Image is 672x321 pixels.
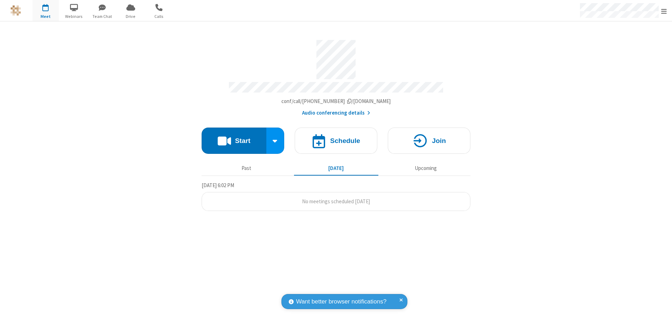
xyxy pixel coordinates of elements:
[432,137,446,144] h4: Join
[235,137,250,144] h4: Start
[202,182,234,189] span: [DATE] 6:02 PM
[61,13,87,20] span: Webinars
[204,162,289,175] button: Past
[302,198,370,205] span: No meetings scheduled [DATE]
[388,128,470,154] button: Join
[266,128,285,154] div: Start conference options
[281,97,391,105] button: Copy my meeting room linkCopy my meeting room link
[202,35,470,117] section: Account details
[10,5,21,16] img: QA Selenium DO NOT DELETE OR CHANGE
[294,162,378,175] button: [DATE]
[146,13,172,20] span: Calls
[330,137,360,144] h4: Schedule
[295,128,377,154] button: Schedule
[33,13,59,20] span: Meet
[281,98,391,104] span: Copy my meeting room link
[202,128,266,154] button: Start
[384,162,468,175] button: Upcoming
[296,297,386,306] span: Want better browser notifications?
[302,109,370,117] button: Audio conferencing details
[89,13,115,20] span: Team Chat
[118,13,144,20] span: Drive
[202,181,470,211] section: Today's Meetings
